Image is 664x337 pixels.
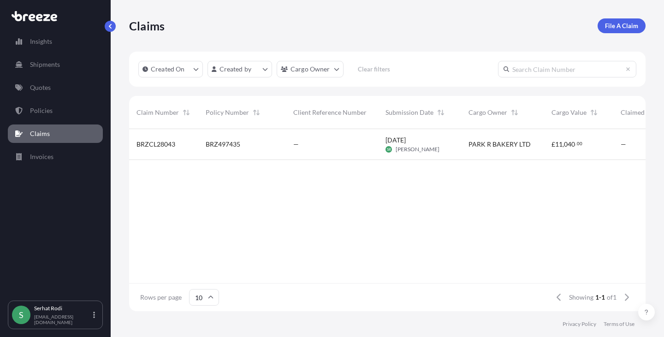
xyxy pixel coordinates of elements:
p: Created On [151,65,185,74]
span: of 1 [607,293,617,302]
span: . [575,142,576,145]
span: Submission Date [385,108,433,117]
span: Claim Number [136,108,179,117]
p: Serhat Rodi [34,305,91,312]
p: File A Claim [605,21,638,30]
p: Shipments [30,60,60,69]
a: Claims [8,124,103,143]
a: Privacy Policy [563,320,596,328]
p: Cargo Owner [290,65,330,74]
a: File A Claim [598,18,646,33]
span: 11 [555,141,563,148]
a: Policies [8,101,103,120]
span: Cargo Value [551,108,587,117]
span: PARK R BAKERY LTD [468,140,531,149]
span: BRZ497435 [206,140,240,149]
span: Cargo Owner [468,108,507,117]
p: Policies [30,106,53,115]
button: createdOn Filter options [138,61,203,77]
span: , [563,141,564,148]
span: Policy Number [206,108,249,117]
span: SR [387,145,391,154]
button: Sort [251,107,262,118]
p: Quotes [30,83,51,92]
p: Claims [30,129,50,138]
span: Showing [569,293,593,302]
span: £ [551,141,555,148]
span: — [293,140,299,149]
span: [DATE] [385,136,406,145]
button: Sort [588,107,599,118]
p: Invoices [30,152,53,161]
span: S [19,310,24,319]
p: [EMAIL_ADDRESS][DOMAIN_NAME] [34,314,91,325]
button: cargoOwner Filter options [277,61,344,77]
span: 1-1 [595,293,605,302]
button: Sort [368,107,379,118]
p: Clear filters [358,65,390,74]
span: Client Reference Number [293,108,367,117]
a: Terms of Use [604,320,634,328]
a: Insights [8,32,103,51]
p: Insights [30,37,52,46]
span: — [621,140,626,149]
span: Rows per page [140,293,182,302]
span: [PERSON_NAME] [396,146,439,153]
input: Search Claim Number [498,61,636,77]
a: Shipments [8,55,103,74]
a: Quotes [8,78,103,97]
span: BRZCL28043 [136,140,175,149]
button: Clear filters [348,62,400,77]
p: Created by [219,65,252,74]
a: Invoices [8,148,103,166]
button: Sort [435,107,446,118]
span: 00 [577,142,582,145]
p: Claims [129,18,165,33]
button: createdBy Filter options [207,61,272,77]
button: Sort [181,107,192,118]
button: Sort [509,107,520,118]
span: 040 [564,141,575,148]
